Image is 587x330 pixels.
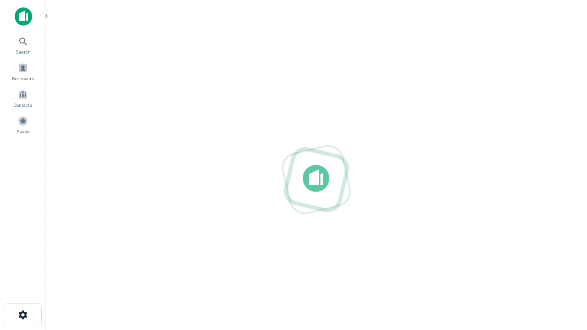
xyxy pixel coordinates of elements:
[14,101,32,109] span: Contacts
[541,257,587,301] iframe: Chat Widget
[3,112,43,137] a: Saved
[3,86,43,110] a: Contacts
[3,59,43,84] a: Borrowers
[3,33,43,57] a: Search
[15,7,32,26] img: capitalize-icon.png
[16,48,31,55] span: Search
[12,75,34,82] span: Borrowers
[17,128,30,135] span: Saved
